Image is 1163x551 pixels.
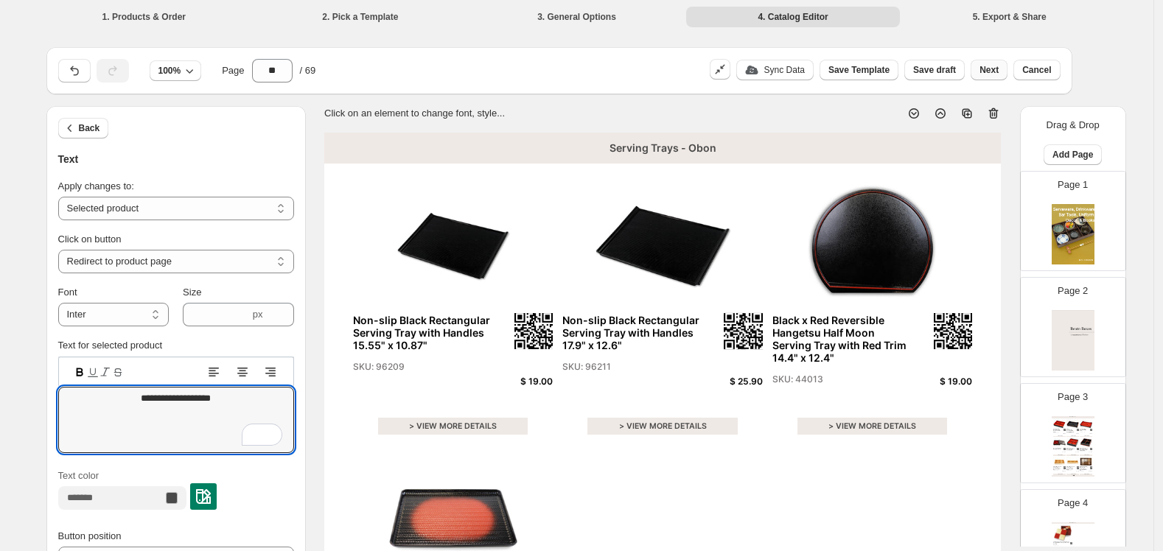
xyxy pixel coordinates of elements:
[1066,429,1075,432] div: Black Combination Bento Platter with Red Trim 14.1" x 9.25"
[1020,277,1126,377] div: Page 2cover page
[1053,418,1066,428] img: primaryImage
[1052,310,1094,371] img: cover page
[183,287,201,298] span: Size
[353,169,553,312] img: primaryImage
[724,313,763,350] img: qrcode
[1064,448,1066,450] img: qrcode
[828,64,890,76] span: Save Template
[1052,149,1093,161] span: Add Page
[1053,455,1066,456] div: > VIEW MORE DETAILS
[1020,383,1126,483] div: Page 3Bento BoxesprimaryImageqrcodeCombination Bento Box with Red Inside 10.8" x 8.25"SKU: 95089$...
[1058,496,1088,510] p: Page 4
[1088,433,1092,434] div: $ 15.00
[1053,524,1072,542] img: primaryImage
[1053,438,1066,447] img: primaryImage
[1080,451,1089,452] div: SKU: 83061
[58,287,77,298] span: Font
[79,122,100,134] span: Back
[1077,429,1079,431] img: qrcode
[1066,418,1079,428] img: primaryImage
[772,315,910,365] div: Black x Red Reversible Hangetsu Half Moon Serving Tray with Red Trim 14.4" x 12.4"
[1066,457,1079,466] img: primaryImage
[1052,416,1094,418] div: Bento Boxes
[1080,436,1092,438] div: > VIEW MORE DETAILS
[1064,429,1066,431] img: qrcode
[913,64,956,76] span: Save draft
[58,153,79,165] span: Text
[150,60,202,81] button: 100%
[1090,448,1092,450] img: qrcode
[820,60,898,80] button: Save Template
[979,64,999,76] span: Next
[58,470,99,481] span: Text color
[1052,522,1094,524] div: Bento Boxes
[736,60,814,80] button: update_iconSync Data
[253,309,263,320] span: px
[934,313,973,350] img: qrcode
[58,530,122,541] span: Button position
[58,387,294,453] textarea: To enrich screen reader interactions, please activate Accessibility in Grammarly extension settings
[353,315,491,352] div: Non-slip Black Rectangular Serving Tray with Handles 15.55" x 10.87"
[797,418,948,435] div: > VIEW MORE DETAILS
[1075,452,1079,452] div: $ 22.00
[1066,547,1072,547] div: $ 75.00
[1080,474,1092,475] div: > VIEW MORE DETAILS
[1066,470,1075,471] div: SKU: 98918
[772,169,973,312] img: primaryImage
[58,118,109,138] button: Back
[904,60,965,80] button: Save draft
[1022,64,1051,76] span: Cancel
[1090,466,1092,468] img: qrcode
[1066,436,1079,438] div: > VIEW MORE DETAILS
[1058,284,1088,298] p: Page 2
[1080,429,1089,432] div: Combination Bento Platter 14.1" x 9.25"
[1066,474,1079,475] div: > VIEW MORE DETAILS
[158,65,181,77] span: 100%
[196,489,211,504] img: colorPickerImg
[745,66,758,74] img: update_icon
[1053,474,1066,475] div: > VIEW MORE DETAILS
[1080,466,1089,471] div: [PERSON_NAME] Wooden 6 Compartment Bento Platter 12.2" x 8.2"
[1052,204,1094,264] img: cover page
[1088,471,1092,471] div: $ 54.00
[222,63,244,78] span: Page
[58,340,163,351] label: Text for selected product
[1088,452,1092,452] div: $ 22.00
[1058,390,1088,404] p: Page 3
[1047,118,1100,133] p: Drag & Drop
[1075,433,1079,434] div: $ 15.00
[764,64,805,76] p: Sync Data
[1053,541,1069,544] div: 2-Tier Ojyu Box Red x Gold Ichimatsu Design with 4 Inner Compartments & 2 Inner Lid...
[1020,171,1126,271] div: Page 1cover page
[1053,470,1062,471] div: SKU: 98919
[1052,475,1094,477] div: MTC KITCHEN - The price may not be updated. Please reference website for latest pricing. | Page u...
[1066,448,1075,451] div: Black Square Shokado Bento Box 10.12" x 10.12"
[1077,466,1079,468] img: qrcode
[1058,178,1088,192] p: Page 1
[481,376,553,387] div: $ 19.00
[514,313,553,350] img: qrcode
[901,376,972,387] div: $ 19.00
[1053,436,1066,438] div: > VIEW MORE DETAILS
[1061,433,1066,434] div: $ 14.00
[1080,457,1092,466] img: primaryImage
[324,106,505,121] p: Click on an element to change font, style...
[1090,429,1092,431] img: qrcode
[1013,60,1060,80] button: Cancel
[1066,438,1079,447] img: primaryImage
[1080,432,1089,432] div: SKU: 92215
[1061,471,1066,471] div: $ 49.50
[562,169,763,312] img: primaryImage
[562,315,700,352] div: Non-slip Black Rectangular Serving Tray with Handles 17.9" x 12.6"
[562,362,700,373] div: SKU: 96211
[971,60,1007,80] button: Next
[1080,418,1092,428] img: primaryImage
[1044,144,1102,165] button: Add Page
[772,374,910,385] div: SKU: 44013
[1066,450,1075,451] div: SKU: 95764
[1077,448,1079,450] img: qrcode
[1080,455,1092,456] div: > VIEW MORE DETAILS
